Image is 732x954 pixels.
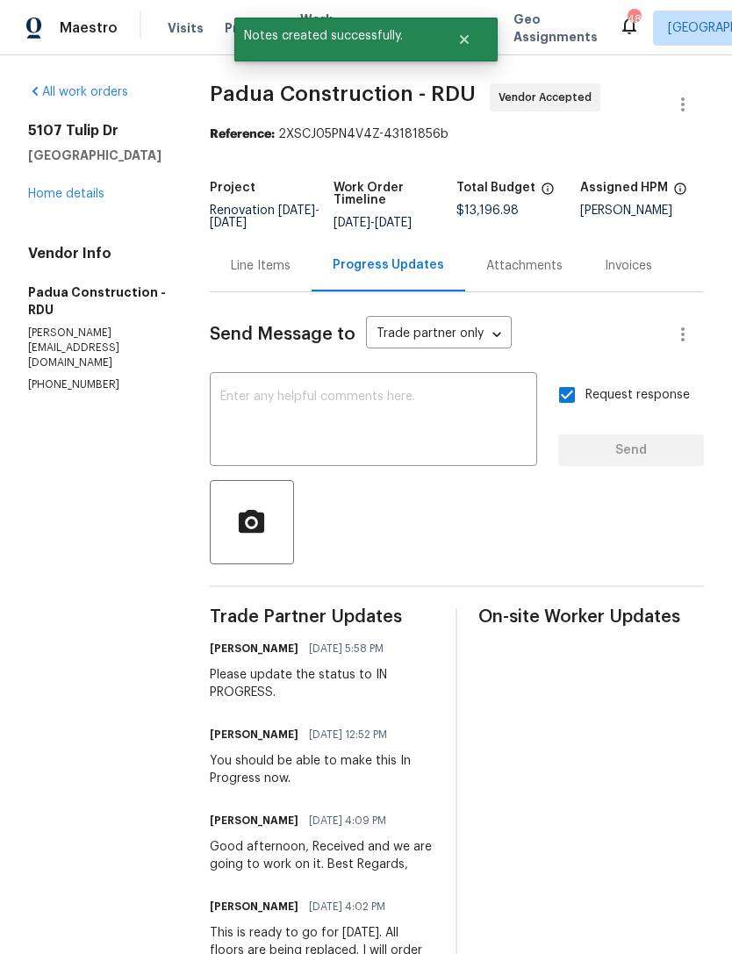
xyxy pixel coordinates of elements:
[234,18,435,54] span: Notes created successfully.
[28,377,168,392] p: [PHONE_NUMBER]
[541,182,555,204] span: The total cost of line items that have been proposed by Opendoor. This sum includes line items th...
[210,326,355,343] span: Send Message to
[210,666,435,701] div: Please update the status to IN PROGRESS.
[60,19,118,37] span: Maestro
[210,608,435,626] span: Trade Partner Updates
[300,11,345,46] span: Work Orders
[210,128,275,140] b: Reference:
[28,122,168,140] h2: 5107 Tulip Dr
[605,257,652,275] div: Invoices
[28,245,168,262] h4: Vendor Info
[499,89,599,106] span: Vendor Accepted
[478,608,704,626] span: On-site Worker Updates
[334,182,457,206] h5: Work Order Timeline
[309,640,384,657] span: [DATE] 5:58 PM
[334,217,412,229] span: -
[225,19,279,37] span: Projects
[28,188,104,200] a: Home details
[210,812,298,829] h6: [PERSON_NAME]
[28,147,168,164] h5: [GEOGRAPHIC_DATA]
[28,283,168,319] h5: Padua Construction - RDU
[210,204,319,229] span: Renovation
[486,257,563,275] div: Attachments
[28,326,168,370] p: [PERSON_NAME][EMAIL_ADDRESS][DOMAIN_NAME]
[628,11,640,28] div: 48
[580,182,668,194] h5: Assigned HPM
[210,752,435,787] div: You should be able to make this In Progress now.
[456,182,535,194] h5: Total Budget
[456,204,519,217] span: $13,196.98
[210,217,247,229] span: [DATE]
[333,256,444,274] div: Progress Updates
[278,204,315,217] span: [DATE]
[28,86,128,98] a: All work orders
[309,812,386,829] span: [DATE] 4:09 PM
[210,726,298,743] h6: [PERSON_NAME]
[210,838,435,873] div: Good afternoon, Received and we are going to work on it. Best Regards,
[366,320,512,349] div: Trade partner only
[231,257,291,275] div: Line Items
[673,182,687,204] span: The hpm assigned to this work order.
[210,898,298,915] h6: [PERSON_NAME]
[168,19,204,37] span: Visits
[210,640,298,657] h6: [PERSON_NAME]
[580,204,704,217] div: [PERSON_NAME]
[585,386,690,405] span: Request response
[334,217,370,229] span: [DATE]
[309,898,385,915] span: [DATE] 4:02 PM
[309,726,387,743] span: [DATE] 12:52 PM
[210,182,255,194] h5: Project
[210,204,319,229] span: -
[375,217,412,229] span: [DATE]
[513,11,598,46] span: Geo Assignments
[435,22,493,57] button: Close
[210,126,704,143] div: 2XSCJ05PN4V4Z-43181856b
[210,83,476,104] span: Padua Construction - RDU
